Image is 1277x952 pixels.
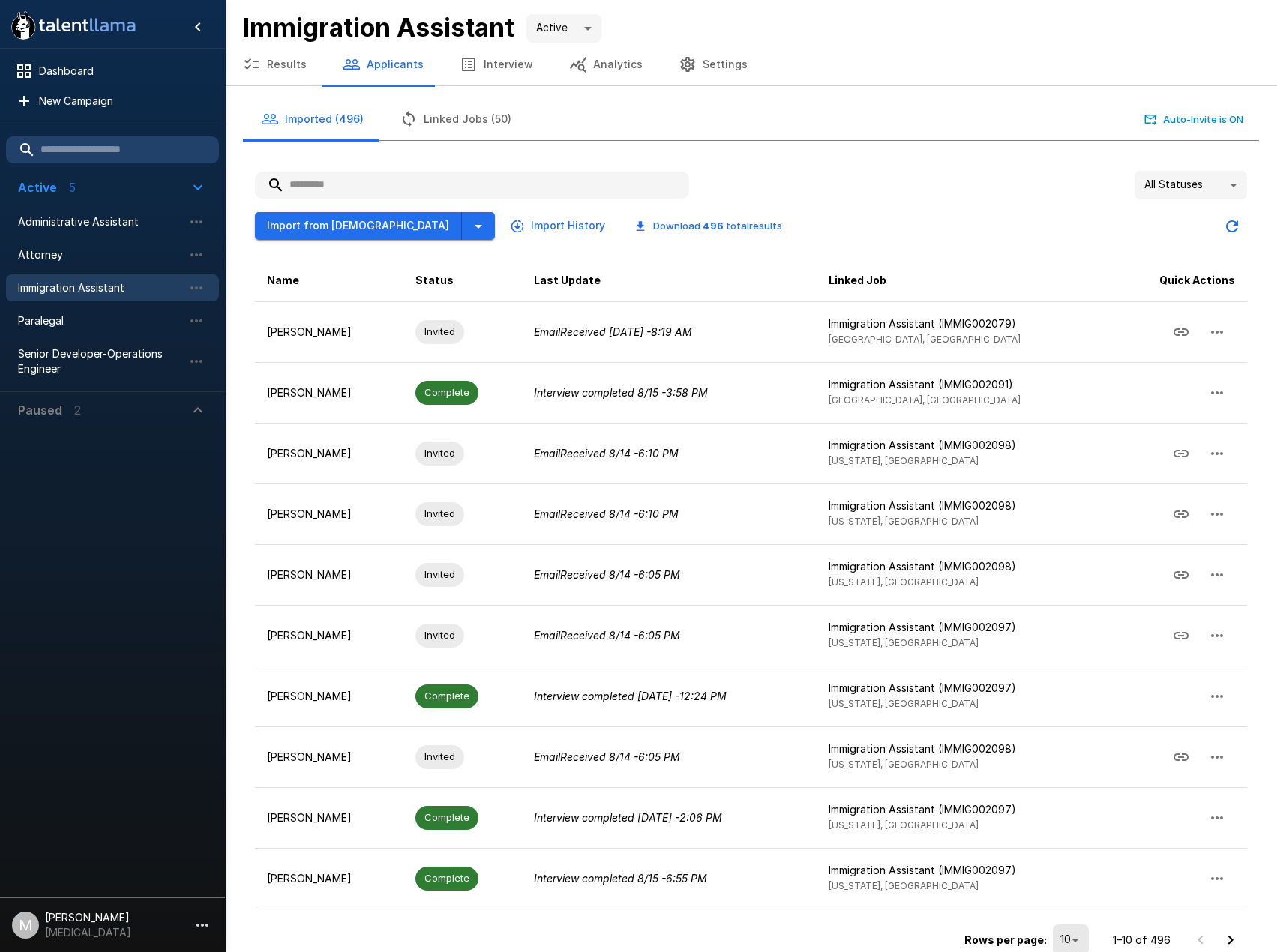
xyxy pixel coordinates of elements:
[829,576,979,588] span: [US_STATE], [GEOGRAPHIC_DATA]
[1217,211,1247,241] button: Updated Today - 8:48 AM
[1141,108,1247,131] button: Auto-Invite is ON
[267,750,391,765] p: [PERSON_NAME]
[267,628,391,643] p: [PERSON_NAME]
[829,819,979,831] span: [US_STATE], [GEOGRAPHIC_DATA]
[1163,627,1199,640] span: Copy Interview Link
[415,871,478,885] span: Complete
[829,681,1099,696] p: Immigration Assistant (IMMIG002097)
[829,802,1099,817] p: Immigration Assistant (IMMIG002097)
[415,325,464,339] span: Invited
[225,43,325,85] button: Results
[829,620,1099,635] p: Immigration Assistant (IMMIG002097)
[534,629,680,642] i: Email Received 8/14 - 6:05 PM
[829,880,979,891] span: [US_STATE], [GEOGRAPHIC_DATA]
[829,394,1021,406] span: [GEOGRAPHIC_DATA], [GEOGRAPHIC_DATA]
[1163,567,1199,579] span: Copy Interview Link
[1111,259,1247,302] th: Quick Actions
[829,863,1099,878] p: Immigration Assistant (IMMIG002097)
[829,316,1099,331] p: Immigration Assistant (IMMIG002079)
[829,516,979,527] span: [US_STATE], [GEOGRAPHIC_DATA]
[415,385,478,400] span: Complete
[829,334,1021,345] span: [GEOGRAPHIC_DATA], [GEOGRAPHIC_DATA]
[829,741,1099,756] p: Immigration Assistant (IMMIG002098)
[507,212,611,240] button: Import History
[415,507,464,521] span: Invited
[267,871,391,886] p: [PERSON_NAME]
[415,689,478,703] span: Complete
[267,385,391,400] p: [PERSON_NAME]
[267,567,391,582] p: [PERSON_NAME]
[1135,171,1247,199] div: All Statuses
[1163,749,1199,762] span: Copy Interview Link
[817,259,1111,302] th: Linked Job
[964,933,1047,948] p: Rows per page:
[829,698,979,709] span: [US_STATE], [GEOGRAPHIC_DATA]
[442,43,551,85] button: Interview
[267,689,391,704] p: [PERSON_NAME]
[255,259,403,302] th: Name
[534,447,679,460] i: Email Received 8/14 - 6:10 PM
[1113,933,1171,948] p: 1–10 of 496
[551,43,661,85] button: Analytics
[661,43,766,85] button: Settings
[415,446,464,460] span: Invited
[267,810,391,825] p: [PERSON_NAME]
[534,750,680,763] i: Email Received 8/14 - 6:05 PM
[243,98,382,140] button: Imported (496)
[703,220,724,232] b: 496
[1163,324,1199,337] span: Copy Interview Link
[415,810,478,825] span: Complete
[829,455,979,466] span: [US_STATE], [GEOGRAPHIC_DATA]
[829,759,979,770] span: [US_STATE], [GEOGRAPHIC_DATA]
[1163,445,1199,458] span: Copy Interview Link
[267,325,391,340] p: [PERSON_NAME]
[829,559,1099,574] p: Immigration Assistant (IMMIG002098)
[243,12,514,43] b: Immigration Assistant
[829,377,1099,392] p: Immigration Assistant (IMMIG002091)
[534,568,680,581] i: Email Received 8/14 - 6:05 PM
[534,507,679,520] i: Email Received 8/14 - 6:10 PM
[534,325,692,338] i: Email Received [DATE] - 8:19 AM
[415,567,464,582] span: Invited
[526,14,601,43] div: Active
[415,628,464,642] span: Invited
[534,386,708,399] i: Interview completed 8/15 - 3:58 PM
[534,690,727,702] i: Interview completed [DATE] - 12:24 PM
[325,43,442,85] button: Applicants
[255,212,462,240] button: Import from [DEMOGRAPHIC_DATA]
[382,98,529,140] button: Linked Jobs (50)
[623,214,794,238] button: Download 496 totalresults
[522,259,817,302] th: Last Update
[534,811,722,824] i: Interview completed [DATE] - 2:06 PM
[534,872,707,885] i: Interview completed 8/15 - 6:55 PM
[829,438,1099,453] p: Immigration Assistant (IMMIG002098)
[1163,506,1199,519] span: Copy Interview Link
[415,750,464,764] span: Invited
[403,259,522,302] th: Status
[267,507,391,522] p: [PERSON_NAME]
[829,498,1099,513] p: Immigration Assistant (IMMIG002098)
[267,446,391,461] p: [PERSON_NAME]
[829,637,979,648] span: [US_STATE], [GEOGRAPHIC_DATA]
